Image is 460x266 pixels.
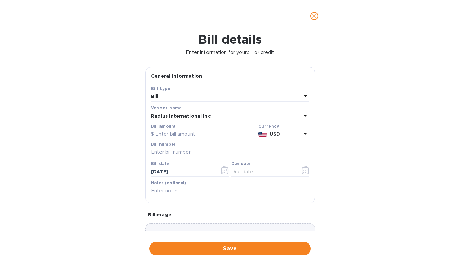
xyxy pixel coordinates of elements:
[151,129,256,139] input: $ Enter bill amount
[151,167,215,177] input: Select date
[148,211,312,218] p: Bill image
[151,162,169,166] label: Bill date
[151,94,159,99] b: Bill
[155,245,305,253] span: Save
[231,162,250,166] label: Due date
[151,181,186,185] label: Notes (optional)
[151,105,182,110] b: Vendor name
[149,242,311,255] button: Save
[151,124,175,128] label: Bill amount
[231,167,295,177] input: Due date
[151,147,309,158] input: Enter bill number
[151,113,211,119] b: Radius International Inc
[151,142,175,146] label: Bill number
[258,132,267,137] img: USD
[151,73,202,79] b: General information
[270,131,280,137] b: USD
[5,49,455,56] p: Enter information for your bill or credit
[5,32,455,46] h1: Bill details
[151,86,171,91] b: Bill type
[306,8,322,24] button: close
[258,124,279,129] b: Currency
[151,186,309,196] input: Enter notes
